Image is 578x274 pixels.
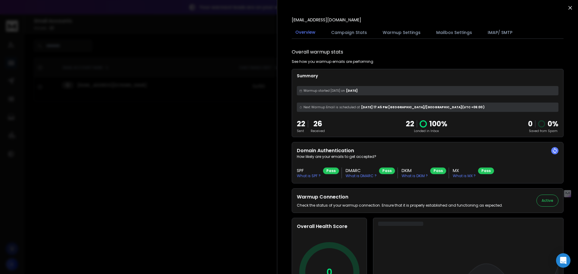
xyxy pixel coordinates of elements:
button: Warmup Settings [379,26,424,39]
span: Warmup started [DATE] on [303,88,345,93]
p: Summary [297,73,558,79]
h3: DMARC [346,168,377,174]
p: 22 [297,119,305,129]
p: [EMAIL_ADDRESS][DOMAIN_NAME] [292,17,361,23]
div: [DATE] [297,86,558,95]
h3: DKIM [402,168,428,174]
div: Pass [478,168,494,174]
strong: 0 [528,119,533,129]
button: IMAP/ SMTP [484,26,516,39]
p: What is MX ? [453,174,476,178]
p: What is SPF ? [297,174,321,178]
div: Pass [379,168,395,174]
p: What is DKIM ? [402,174,428,178]
p: 100 % [429,119,447,129]
h2: Domain Authentication [297,147,558,154]
h2: Warmup Connection [297,193,503,201]
div: Pass [323,168,339,174]
h3: MX [453,168,476,174]
button: Overview [292,26,319,39]
p: How likely are your emails to get accepted? [297,154,558,159]
p: Landed in Inbox [406,129,447,133]
div: [DATE] 17:45 PM [GEOGRAPHIC_DATA]/[GEOGRAPHIC_DATA] (UTC +06:00 ) [297,103,558,112]
p: Sent [297,129,305,133]
p: 22 [406,119,414,129]
h2: Overall Health Score [297,223,362,230]
div: Open Intercom Messenger [556,253,570,268]
span: Next Warmup Email is scheduled at [303,105,360,109]
div: Pass [430,168,446,174]
p: Saved from Spam [528,129,558,133]
h3: SPF [297,168,321,174]
p: What is DMARC ? [346,174,377,178]
p: 26 [311,119,325,129]
p: Received [311,129,325,133]
p: Check the status of your warmup connection. Ensure that it is properly established and functionin... [297,203,503,208]
button: Active [536,195,558,207]
button: Mailbox Settings [433,26,476,39]
button: Campaign Stats [328,26,371,39]
p: See how you warmup emails are performing [292,59,373,64]
h1: Overall warmup stats [292,48,343,56]
p: 0 % [548,119,558,129]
